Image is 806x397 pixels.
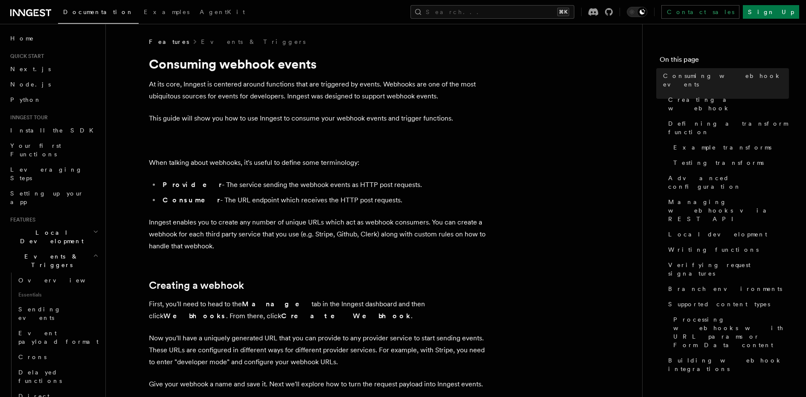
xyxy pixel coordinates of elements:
[665,227,789,242] a: Local development
[242,300,311,308] strong: Manage
[10,81,51,88] span: Node.js
[7,138,100,162] a: Your first Functions
[665,281,789,296] a: Branch environments
[7,61,100,77] a: Next.js
[673,315,789,349] span: Processing webhooks with URL params or Form Data content
[7,249,100,273] button: Events & Triggers
[7,186,100,210] a: Setting up your app
[7,114,48,121] span: Inngest tour
[149,78,490,102] p: At its core, Inngest is centered around functions that are triggered by events. Webhooks are one ...
[663,72,789,89] span: Consuming webhook events
[668,245,759,254] span: Writing functions
[670,312,789,353] a: Processing webhooks with URL params or Form Data content
[665,116,789,140] a: Defining a transform function
[15,349,100,365] a: Crons
[163,196,220,204] strong: Consumer
[149,332,490,368] p: Now you'll have a uniquely generated URL that you can provide to any provider service to start se...
[149,56,490,72] h1: Consuming webhook events
[665,194,789,227] a: Managing webhooks via REST API
[665,242,789,257] a: Writing functions
[149,298,490,322] p: First, you'll need to head to the tab in the Inngest dashboard and then click . From there, click .
[7,92,100,107] a: Python
[668,95,789,112] span: Creating a webhook
[7,252,93,269] span: Events & Triggers
[10,166,82,181] span: Leveraging Steps
[18,354,47,360] span: Crons
[281,312,411,320] strong: Create Webhook
[673,158,764,167] span: Testing transforms
[139,3,195,23] a: Examples
[668,261,789,278] span: Verifying request signatures
[7,228,93,245] span: Local Development
[160,194,490,206] li: - The URL endpoint which receives the HTTP post requests.
[15,365,100,388] a: Delayed functions
[665,92,789,116] a: Creating a webhook
[149,157,490,169] p: When talking about webhooks, it's useful to define some terminology:
[149,378,490,390] p: Give your webhook a name and save it. Next we'll explore how to turn the request payload into Inn...
[660,68,789,92] a: Consuming webhook events
[15,325,100,349] a: Event payload format
[7,123,100,138] a: Install the SDK
[660,55,789,68] h4: On this page
[144,9,189,15] span: Examples
[163,312,226,320] strong: Webhooks
[7,162,100,186] a: Leveraging Steps
[201,37,306,46] a: Events & Triggers
[10,127,99,134] span: Install the SDK
[15,273,100,288] a: Overview
[668,230,767,239] span: Local development
[410,5,574,19] button: Search...⌘K
[627,7,647,17] button: Toggle dark mode
[10,190,84,205] span: Setting up your app
[668,356,789,373] span: Building webhook integrations
[18,277,106,284] span: Overview
[668,198,789,223] span: Managing webhooks via REST API
[665,296,789,312] a: Supported content types
[200,9,245,15] span: AgentKit
[665,170,789,194] a: Advanced configuration
[160,179,490,191] li: - The service sending the webhook events as HTTP post requests.
[743,5,799,19] a: Sign Up
[18,330,99,345] span: Event payload format
[661,5,739,19] a: Contact sales
[10,96,41,103] span: Python
[18,369,62,384] span: Delayed functions
[195,3,250,23] a: AgentKit
[673,143,771,152] span: Example transforms
[63,9,134,15] span: Documentation
[10,66,51,72] span: Next.js
[670,140,789,155] a: Example transforms
[149,37,189,46] span: Features
[7,216,35,223] span: Features
[668,285,782,293] span: Branch environments
[7,31,100,46] a: Home
[7,225,100,249] button: Local Development
[668,300,770,308] span: Supported content types
[7,53,44,60] span: Quick start
[670,155,789,170] a: Testing transforms
[7,77,100,92] a: Node.js
[668,119,789,136] span: Defining a transform function
[10,34,34,43] span: Home
[15,302,100,325] a: Sending events
[15,288,100,302] span: Essentials
[18,306,61,321] span: Sending events
[149,279,244,291] a: Creating a webhook
[58,3,139,24] a: Documentation
[665,257,789,281] a: Verifying request signatures
[149,216,490,252] p: Inngest enables you to create any number of unique URLs which act as webhook consumers. You can c...
[668,174,789,191] span: Advanced configuration
[163,181,222,189] strong: Provider
[10,142,61,158] span: Your first Functions
[557,8,569,16] kbd: ⌘K
[665,353,789,377] a: Building webhook integrations
[149,112,490,124] p: This guide will show you how to use Inngest to consume your webhook events and trigger functions.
